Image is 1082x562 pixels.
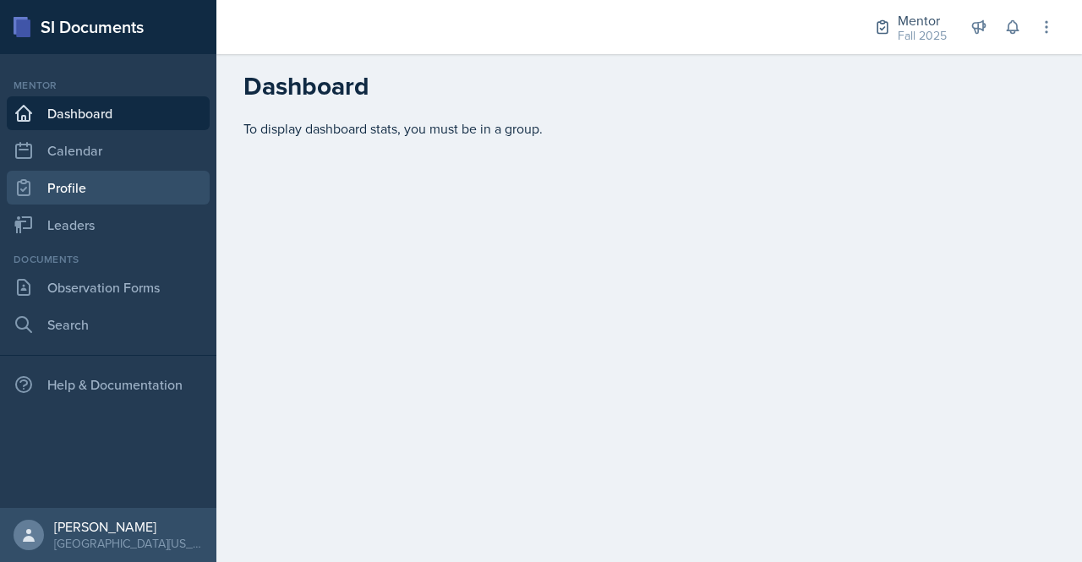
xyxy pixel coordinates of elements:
a: Dashboard [7,96,210,130]
div: Mentor [7,78,210,93]
div: To display dashboard stats, you must be in a group. [243,118,1055,139]
div: Mentor [898,10,947,30]
a: Search [7,308,210,341]
div: Fall 2025 [898,27,947,45]
a: Observation Forms [7,270,210,304]
a: Calendar [7,134,210,167]
a: Profile [7,171,210,205]
a: Leaders [7,208,210,242]
div: [GEOGRAPHIC_DATA][US_STATE] [54,535,203,552]
h2: Dashboard [243,71,1055,101]
div: [PERSON_NAME] [54,518,203,535]
div: Documents [7,252,210,267]
div: Help & Documentation [7,368,210,401]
